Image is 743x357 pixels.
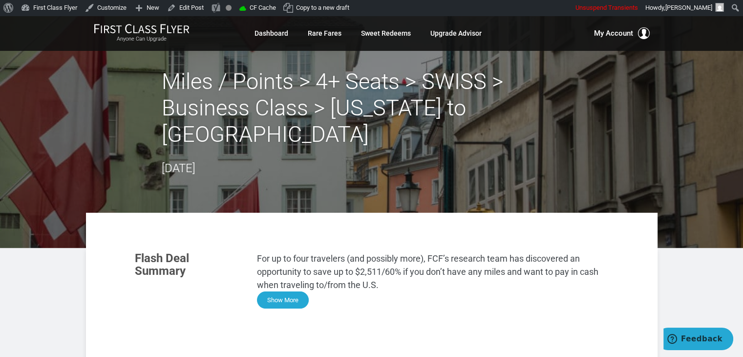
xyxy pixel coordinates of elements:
[94,36,190,43] small: Anyone Can Upgrade
[94,23,190,34] img: First Class Flyer
[361,24,411,42] a: Sweet Redeems
[162,68,582,148] h2: Miles / Points > 4+ Seats > SWISS > Business Class > [US_STATE] to [GEOGRAPHIC_DATA]
[575,4,638,11] span: Unsuspend Transients
[430,24,482,42] a: Upgrade Advisor
[135,252,242,278] h3: Flash Deal Summary
[255,24,288,42] a: Dashboard
[162,161,195,175] time: [DATE]
[257,252,609,291] p: For up to four travelers (and possibly more), FCF’s research team has discovered an opportunity t...
[257,291,309,309] button: Show More
[665,4,712,11] span: [PERSON_NAME]
[663,328,733,352] iframe: Opens a widget where you can find more information
[594,27,650,39] button: My Account
[594,27,633,39] span: My Account
[94,23,190,43] a: First Class FlyerAnyone Can Upgrade
[308,24,341,42] a: Rare Fares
